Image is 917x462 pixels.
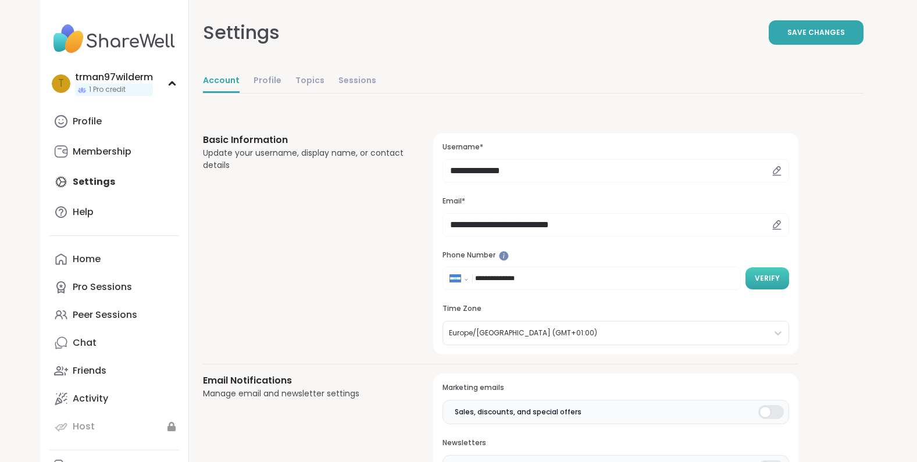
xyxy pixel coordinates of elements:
[254,70,281,93] a: Profile
[455,407,581,417] span: Sales, discounts, and special offers
[443,304,788,314] h3: Time Zone
[49,273,179,301] a: Pro Sessions
[203,133,406,147] h3: Basic Information
[73,420,95,433] div: Host
[73,392,108,405] div: Activity
[787,27,845,38] span: Save Changes
[75,71,153,84] div: trman97wilderm
[49,413,179,440] a: Host
[443,438,788,448] h3: Newsletters
[49,198,179,226] a: Help
[755,273,780,284] span: Verify
[73,115,102,128] div: Profile
[443,250,788,260] h3: Phone Number
[338,70,376,93] a: Sessions
[49,301,179,329] a: Peer Sessions
[73,309,137,321] div: Peer Sessions
[49,138,179,166] a: Membership
[203,70,240,93] a: Account
[203,374,406,388] h3: Email Notifications
[49,108,179,135] a: Profile
[73,336,97,349] div: Chat
[745,267,789,289] button: Verify
[203,147,406,171] div: Update your username, display name, or contact details
[89,85,126,95] span: 1 Pro credit
[769,20,864,45] button: Save Changes
[203,19,280,46] div: Settings
[73,253,101,266] div: Home
[499,251,509,261] iframe: Spotlight
[49,385,179,413] a: Activity
[49,357,179,385] a: Friends
[443,142,788,152] h3: Username*
[58,76,64,91] span: t
[443,383,788,393] h3: Marketing emails
[295,70,324,93] a: Topics
[73,206,94,219] div: Help
[49,329,179,357] a: Chat
[443,196,788,206] h3: Email*
[73,364,106,377] div: Friends
[73,145,131,158] div: Membership
[49,245,179,273] a: Home
[73,281,132,293] div: Pro Sessions
[49,19,179,59] img: ShareWell Nav Logo
[203,388,406,400] div: Manage email and newsletter settings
